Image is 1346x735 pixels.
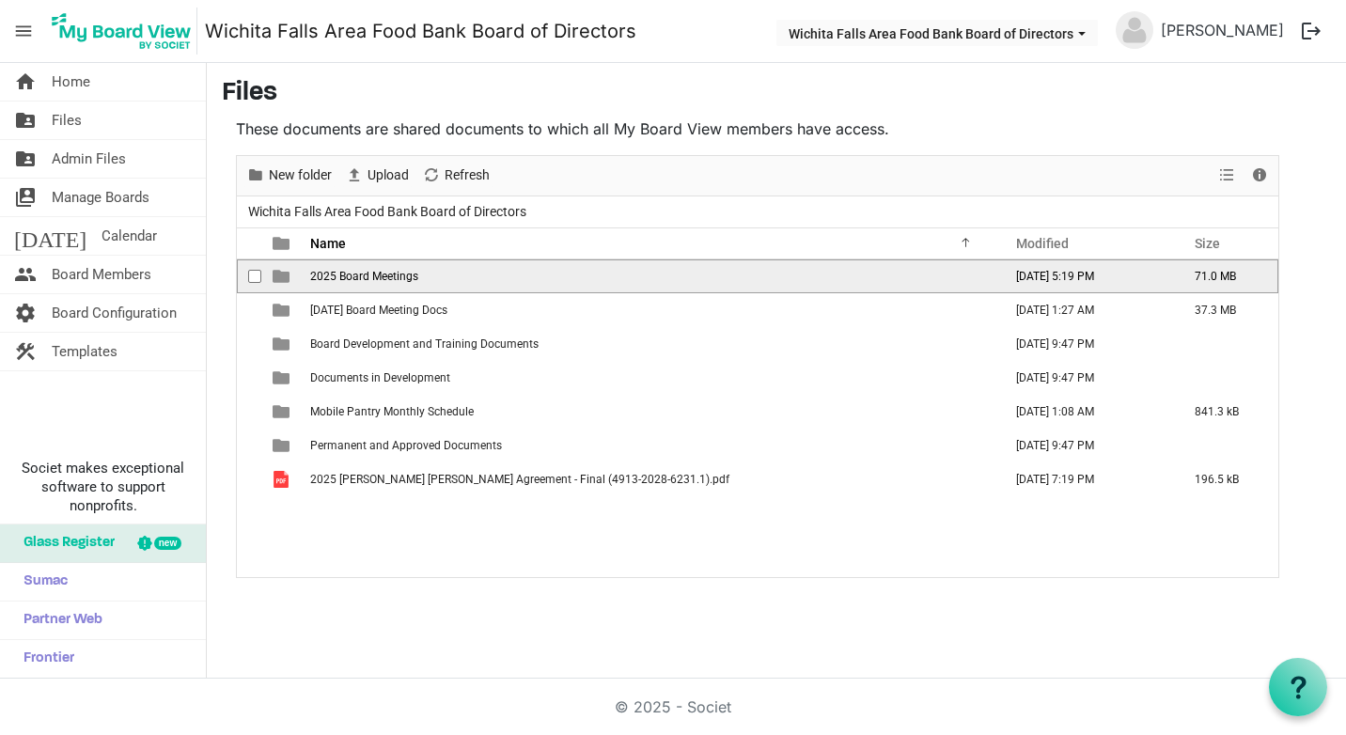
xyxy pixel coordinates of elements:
div: new [154,537,181,550]
td: February 09, 2025 7:19 PM column header Modified [996,462,1175,496]
button: Details [1247,164,1273,187]
td: checkbox [237,259,261,293]
span: [DATE] Board Meeting Docs [310,304,447,317]
span: folder_shared [14,102,37,139]
span: Mobile Pantry Monthly Schedule [310,405,474,418]
td: 196.5 kB is template cell column header Size [1175,462,1278,496]
td: 37.3 MB is template cell column header Size [1175,293,1278,327]
span: switch_account [14,179,37,216]
td: Documents in Development is template cell column header Name [305,361,996,395]
td: 841.3 kB is template cell column header Size [1175,395,1278,429]
span: Size [1195,236,1220,251]
td: checkbox [237,293,261,327]
span: Home [52,63,90,101]
td: checkbox [237,327,261,361]
span: Frontier [14,640,74,678]
td: is template cell column header type [261,327,305,361]
div: Refresh [415,156,496,195]
a: Wichita Falls Area Food Bank Board of Directors [205,12,636,50]
span: Files [52,102,82,139]
span: Sumac [14,563,68,601]
td: checkbox [237,361,261,395]
td: is template cell column header type [261,259,305,293]
span: Refresh [443,164,492,187]
a: My Board View Logo [46,8,205,55]
button: View dropdownbutton [1215,164,1238,187]
td: is template cell column header Size [1175,327,1278,361]
td: is template cell column header type [261,361,305,395]
span: Societ makes exceptional software to support nonprofits. [8,459,197,515]
div: View [1212,156,1244,195]
span: settings [14,294,37,332]
span: construction [14,333,37,370]
td: July 11, 2024 9:47 PM column header Modified [996,327,1175,361]
td: 71.0 MB is template cell column header Size [1175,259,1278,293]
td: is template cell column header type [261,429,305,462]
span: [DATE] [14,217,86,255]
td: is template cell column header Size [1175,361,1278,395]
td: checkbox [237,462,261,496]
td: 2025 Board Meetings is template cell column header Name [305,259,996,293]
span: 2025 [PERSON_NAME] [PERSON_NAME] Agreement - Final (4913-2028-6231.1).pdf [310,473,729,486]
span: Manage Boards [52,179,149,216]
span: people [14,256,37,293]
td: checkbox [237,395,261,429]
button: Refresh [419,164,493,187]
span: Board Configuration [52,294,177,332]
td: Board Development and Training Documents is template cell column header Name [305,327,996,361]
span: Wichita Falls Area Food Bank Board of Directors [244,200,530,224]
span: Name [310,236,346,251]
span: Board Development and Training Documents [310,337,539,351]
td: August 25, 2025 5:19 PM column header Modified [996,259,1175,293]
button: Upload [342,164,413,187]
span: menu [6,13,41,49]
span: Partner Web [14,602,102,639]
span: Documents in Development [310,371,450,384]
div: Details [1244,156,1276,195]
td: is template cell column header type [261,462,305,496]
button: logout [1291,11,1331,51]
span: folder_shared [14,140,37,178]
span: Glass Register [14,524,115,562]
td: March 19, 2025 1:27 AM column header Modified [996,293,1175,327]
span: Modified [1016,236,1069,251]
td: Permanent and Approved Documents is template cell column header Name [305,429,996,462]
td: is template cell column header type [261,395,305,429]
td: 2025 James N McCoy Grant Agreement - Final (4913-2028-6231.1).pdf is template cell column header ... [305,462,996,496]
td: is template cell column header Size [1175,429,1278,462]
span: Calendar [102,217,157,255]
a: © 2025 - Societ [615,697,731,716]
td: is template cell column header type [261,293,305,327]
button: New folder [243,164,336,187]
div: Upload [338,156,415,195]
td: July 11, 2024 9:47 PM column header Modified [996,429,1175,462]
span: home [14,63,37,101]
span: Board Members [52,256,151,293]
span: Upload [366,164,411,187]
span: 2025 Board Meetings [310,270,418,283]
span: Templates [52,333,117,370]
img: no-profile-picture.svg [1116,11,1153,49]
td: July 11, 2024 9:47 PM column header Modified [996,361,1175,395]
td: August 2024 Board Meeting Docs is template cell column header Name [305,293,996,327]
span: Permanent and Approved Documents [310,439,502,452]
h3: Files [222,78,1331,110]
span: New folder [267,164,334,187]
td: checkbox [237,429,261,462]
span: Admin Files [52,140,126,178]
div: New folder [240,156,338,195]
a: [PERSON_NAME] [1153,11,1291,49]
td: Mobile Pantry Monthly Schedule is template cell column header Name [305,395,996,429]
button: Wichita Falls Area Food Bank Board of Directors dropdownbutton [776,20,1098,46]
p: These documents are shared documents to which all My Board View members have access. [236,117,1279,140]
img: My Board View Logo [46,8,197,55]
td: March 19, 2025 1:08 AM column header Modified [996,395,1175,429]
